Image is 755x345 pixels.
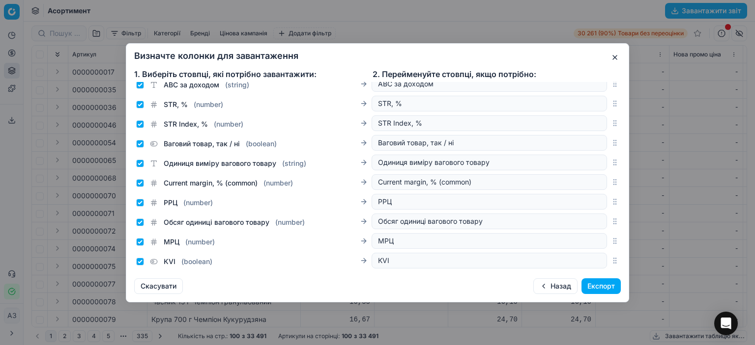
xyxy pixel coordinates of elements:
span: STR, % [164,100,188,109]
span: ( number ) [185,237,215,247]
span: Current margin, % (common) [164,178,258,188]
span: ( boolean ) [246,139,277,149]
span: STR Index, % [164,119,208,129]
button: Експорт [581,278,621,294]
h2: Визначте колонки для завантаження [134,52,621,60]
span: Обсяг одиниці вагового товару [164,217,269,227]
div: 2. Перейменуйте стовпці, якщо потрібно: [373,68,611,80]
span: ( string ) [225,80,249,90]
div: 1. Виберіть стовпці, які потрібно завантажити: [134,68,373,80]
span: ( boolean ) [181,257,212,266]
span: ( string ) [282,159,306,168]
span: ABC за доходом [164,80,219,90]
span: РРЦ [164,198,177,208]
span: Одиниця виміру вагового товару [164,159,276,168]
span: ( number ) [263,178,293,188]
span: ( number ) [194,100,223,109]
span: МРЦ [164,237,179,247]
button: Скасувати [134,278,183,294]
span: ( number ) [214,119,243,129]
span: ( number ) [183,198,213,208]
span: ( number ) [275,217,305,227]
button: Назад [533,278,578,294]
span: Ваговий товар, так / ні [164,139,240,149]
span: KVI [164,257,175,266]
